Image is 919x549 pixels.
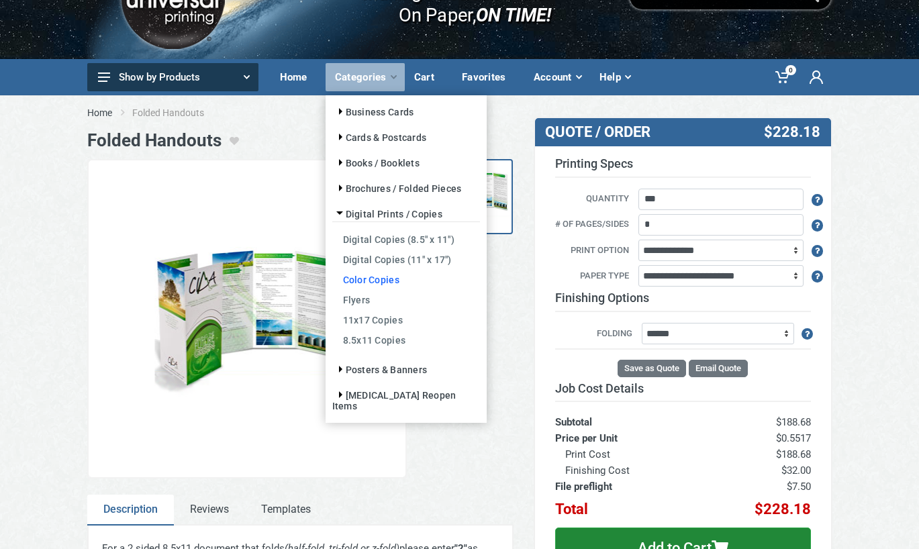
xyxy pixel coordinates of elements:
[781,464,811,477] span: $32.00
[332,390,456,411] a: [MEDICAL_DATA] Reopen Items
[87,495,174,526] a: Description
[87,106,832,119] nav: breadcrumb
[764,123,820,141] span: $228.18
[755,501,811,517] span: $228.18
[776,432,811,444] span: $0.5517
[271,59,326,95] a: Home
[452,59,524,95] a: Favorites
[332,158,420,168] a: Books / Booklets
[555,430,701,446] th: Price per Unit
[245,495,327,526] a: Templates
[87,63,258,91] button: Show by Products
[555,479,701,495] th: File preflight
[405,59,452,95] a: Cart
[332,269,480,289] a: Color Copies
[452,63,524,91] div: Favorites
[555,462,701,479] th: Finishing Cost
[326,63,405,91] div: Categories
[590,63,639,91] div: Help
[332,132,427,143] a: Cards & Postcards
[271,63,326,91] div: Home
[332,364,428,375] a: Posters & Banners
[332,107,414,117] a: Business Cards
[332,229,480,249] a: Digital Copies (8.5" x 11")
[555,446,701,462] th: Print Cost
[332,289,480,309] a: Flyers
[332,209,442,219] a: Digital Prints / Copies
[132,106,224,119] li: Folded Handouts
[87,130,222,151] h1: Folded Handouts
[332,330,480,350] a: 8.5x11 Copies
[174,495,245,526] a: Reviews
[476,3,551,26] i: ON TIME!
[332,309,480,330] a: 11x17 Copies
[87,106,112,119] a: Home
[555,495,701,517] th: Total
[689,360,748,377] button: Email Quote
[776,448,811,460] span: $188.68
[524,63,590,91] div: Account
[776,416,811,428] span: $188.68
[785,65,796,75] span: 0
[154,235,339,403] img: Brochures
[766,59,800,95] a: 0
[332,183,462,194] a: Brochures / Folded Pieces
[332,249,480,269] a: Digital Copies (11" x 17")
[405,63,452,91] div: Cart
[787,481,811,493] span: $7.50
